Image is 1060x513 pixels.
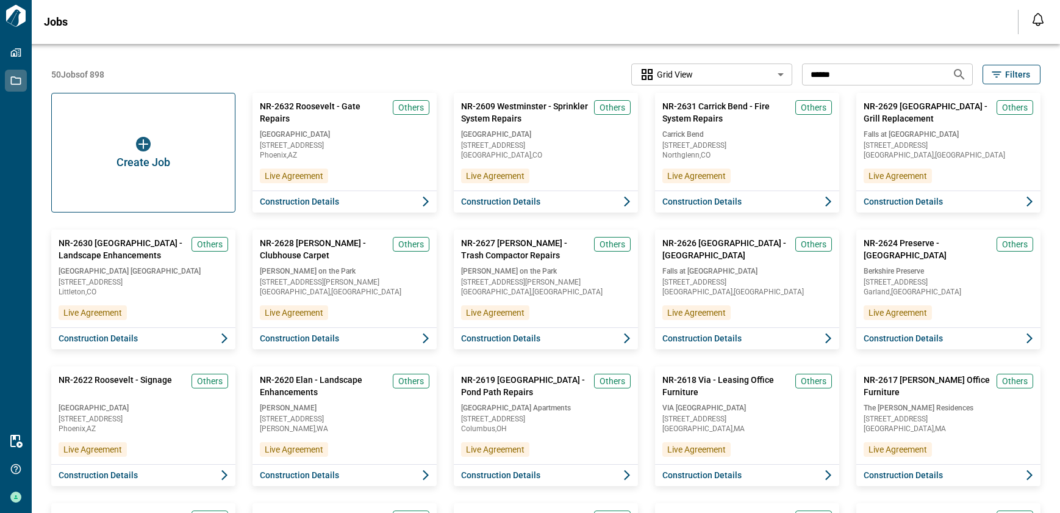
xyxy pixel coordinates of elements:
[461,469,540,481] span: Construction Details
[136,137,151,151] img: icon button
[461,374,589,398] span: NR-2619 [GEOGRAPHIC_DATA] - Pond Path Repairs
[116,156,170,169] span: Create Job
[260,288,429,296] span: [GEOGRAPHIC_DATA] , [GEOGRAPHIC_DATA]
[662,151,832,159] span: Northglenn , CO
[856,327,1040,349] button: Construction Details
[398,101,424,114] span: Others
[59,266,228,276] span: [GEOGRAPHIC_DATA] [GEOGRAPHIC_DATA]
[260,142,429,149] span: [STREET_ADDRESS]
[260,403,429,413] span: [PERSON_NAME]
[44,16,68,28] span: Jobs
[252,191,437,213] button: Construction Details
[461,237,589,261] span: NR-2627 [PERSON_NAME] - Trash Compactor Repairs
[655,327,839,349] button: Construction Details
[59,415,228,423] span: [STREET_ADDRESS]
[655,191,839,213] button: Construction Details
[461,266,631,276] span: [PERSON_NAME] on the Park
[461,425,631,432] span: Columbus , OH
[461,403,631,413] span: [GEOGRAPHIC_DATA] Apartments
[868,307,927,319] span: Live Agreement
[868,443,927,456] span: Live Agreement
[600,375,625,387] span: Others
[657,68,693,81] span: Grid View
[864,151,1033,159] span: [GEOGRAPHIC_DATA] , [GEOGRAPHIC_DATA]
[801,101,826,114] span: Others
[864,374,992,398] span: NR-2617 [PERSON_NAME] Office Furniture
[260,129,429,139] span: [GEOGRAPHIC_DATA]
[662,129,832,139] span: Carrick Bend
[197,375,223,387] span: Others
[466,307,525,319] span: Live Agreement
[461,195,540,208] span: Construction Details
[662,100,790,125] span: NR-2631 Carrick Bend - Fire System Repairs
[260,278,429,286] span: [STREET_ADDRESS][PERSON_NAME]
[662,374,790,398] span: NR-2618 Via - Leasing Office Furniture
[864,288,1033,296] span: Garland , [GEOGRAPHIC_DATA]
[856,191,1040,213] button: Construction Details
[59,237,187,261] span: NR-2630 [GEOGRAPHIC_DATA] - Landscape Enhancements
[864,266,1033,276] span: Berkshire Preserve
[197,238,223,250] span: Others
[461,278,631,286] span: [STREET_ADDRESS][PERSON_NAME]
[662,425,832,432] span: [GEOGRAPHIC_DATA] , MA
[461,142,631,149] span: [STREET_ADDRESS]
[461,151,631,159] span: [GEOGRAPHIC_DATA] , CO
[667,170,726,182] span: Live Agreement
[868,170,927,182] span: Live Agreement
[947,62,972,87] button: Search jobs
[466,170,525,182] span: Live Agreement
[864,403,1033,413] span: The [PERSON_NAME] Residences
[260,266,429,276] span: [PERSON_NAME] on the Park
[51,464,235,486] button: Construction Details
[461,288,631,296] span: [GEOGRAPHIC_DATA] , [GEOGRAPHIC_DATA]
[667,443,726,456] span: Live Agreement
[461,100,589,125] span: NR-2609 Westminster - Sprinkler System Repairs
[662,415,832,423] span: [STREET_ADDRESS]
[864,332,943,344] span: Construction Details
[856,464,1040,486] button: Construction Details
[265,443,323,456] span: Live Agreement
[265,170,323,182] span: Live Agreement
[398,238,424,250] span: Others
[260,415,429,423] span: [STREET_ADDRESS]
[59,332,138,344] span: Construction Details
[1002,238,1028,250] span: Others
[398,375,424,387] span: Others
[662,288,832,296] span: [GEOGRAPHIC_DATA] , [GEOGRAPHIC_DATA]
[461,129,631,139] span: [GEOGRAPHIC_DATA]
[454,191,638,213] button: Construction Details
[260,195,339,208] span: Construction Details
[454,464,638,486] button: Construction Details
[662,403,832,413] span: VIA [GEOGRAPHIC_DATA]
[864,415,1033,423] span: [STREET_ADDRESS]
[864,100,992,125] span: NR-2629 [GEOGRAPHIC_DATA] - Grill Replacement
[1002,101,1028,114] span: Others
[260,425,429,432] span: [PERSON_NAME] , WA
[655,464,839,486] button: Construction Details
[59,278,228,286] span: [STREET_ADDRESS]
[667,307,726,319] span: Live Agreement
[1005,68,1030,81] span: Filters
[600,101,625,114] span: Others
[864,237,992,261] span: NR-2624 Preserve - [GEOGRAPHIC_DATA]
[600,238,625,250] span: Others
[864,195,943,208] span: Construction Details
[260,237,388,261] span: NR-2628 [PERSON_NAME] - Clubhouse Carpet
[801,238,826,250] span: Others
[252,327,437,349] button: Construction Details
[662,266,832,276] span: Falls at [GEOGRAPHIC_DATA]
[51,327,235,349] button: Construction Details
[260,332,339,344] span: Construction Details
[631,62,792,87] div: Without label
[63,307,122,319] span: Live Agreement
[59,374,172,398] span: NR-2622 Roosevelt - Signage
[260,100,388,125] span: NR-2632 Roosevelt - Gate Repairs
[51,68,104,81] span: 50 Jobs of 898
[662,195,742,208] span: Construction Details
[454,327,638,349] button: Construction Details
[1002,375,1028,387] span: Others
[662,142,832,149] span: [STREET_ADDRESS]
[864,469,943,481] span: Construction Details
[864,425,1033,432] span: [GEOGRAPHIC_DATA] , MA
[260,151,429,159] span: Phoenix , AZ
